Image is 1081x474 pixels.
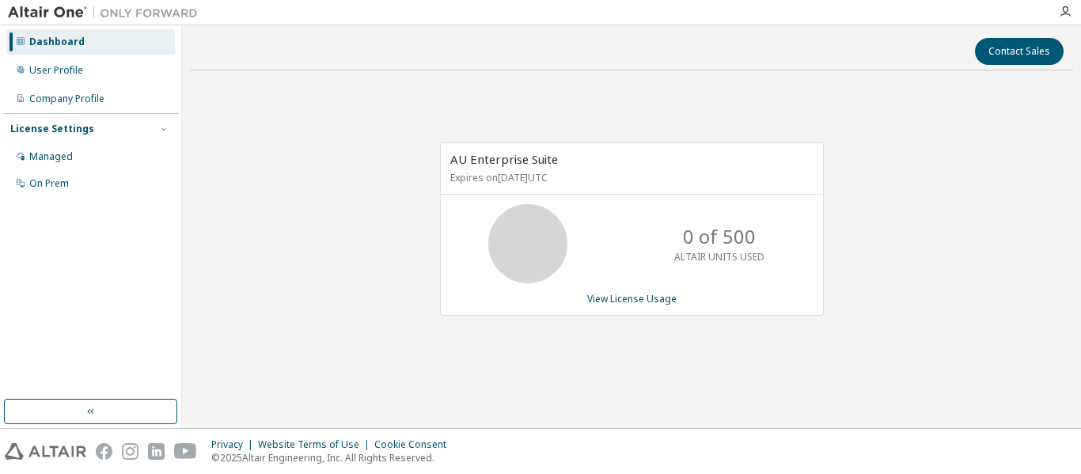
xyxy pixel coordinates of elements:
p: Expires on [DATE] UTC [450,171,810,184]
img: youtube.svg [174,443,197,460]
div: Cookie Consent [374,438,456,451]
div: On Prem [29,177,69,190]
img: linkedin.svg [148,443,165,460]
div: Dashboard [29,36,85,48]
img: Altair One [8,5,206,21]
p: ALTAIR UNITS USED [674,250,764,264]
div: Website Terms of Use [258,438,374,451]
div: Privacy [211,438,258,451]
a: View License Usage [587,292,677,305]
p: 0 of 500 [683,223,756,250]
button: Contact Sales [975,38,1064,65]
img: facebook.svg [96,443,112,460]
span: AU Enterprise Suite [450,151,558,167]
div: Company Profile [29,93,104,105]
div: User Profile [29,64,83,77]
div: Managed [29,150,73,163]
img: instagram.svg [122,443,138,460]
img: altair_logo.svg [5,443,86,460]
div: License Settings [10,123,94,135]
p: © 2025 Altair Engineering, Inc. All Rights Reserved. [211,451,456,465]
